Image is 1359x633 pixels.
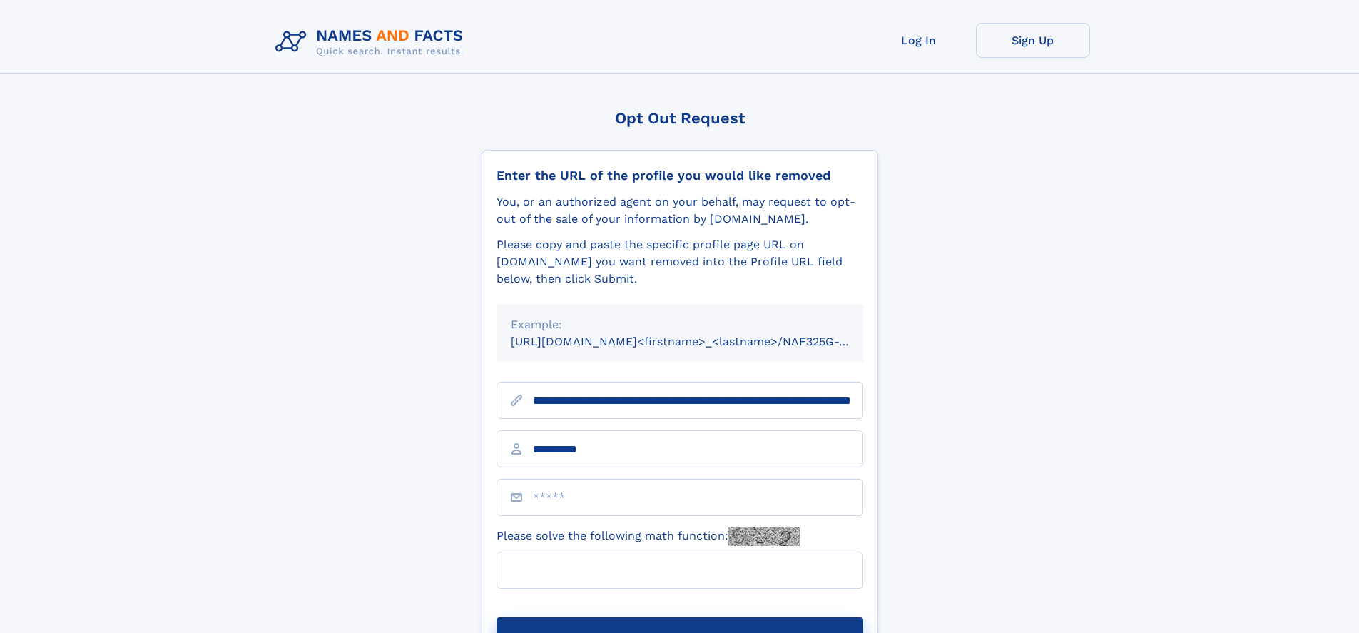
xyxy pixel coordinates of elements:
small: [URL][DOMAIN_NAME]<firstname>_<lastname>/NAF325G-xxxxxxxx [511,335,890,348]
div: Please copy and paste the specific profile page URL on [DOMAIN_NAME] you want removed into the Pr... [497,236,863,288]
a: Sign Up [976,23,1090,58]
div: Example: [511,316,849,333]
div: You, or an authorized agent on your behalf, may request to opt-out of the sale of your informatio... [497,193,863,228]
img: Logo Names and Facts [270,23,475,61]
a: Log In [862,23,976,58]
div: Enter the URL of the profile you would like removed [497,168,863,183]
label: Please solve the following math function: [497,527,800,546]
div: Opt Out Request [482,109,878,127]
